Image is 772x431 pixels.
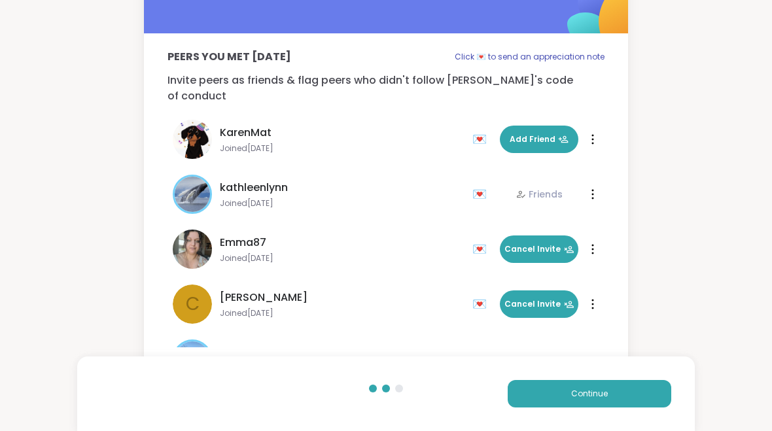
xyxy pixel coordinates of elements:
div: 💌 [472,184,492,205]
p: Click 💌 to send an appreciation note [455,49,605,65]
p: Invite peers as friends & flag peers who didn't follow [PERSON_NAME]'s code of conduct [167,73,605,104]
span: Joined [DATE] [220,253,465,264]
span: Joined [DATE] [220,308,465,319]
span: Continue [571,388,608,400]
div: Friends [516,188,563,201]
img: Lori246 [175,341,210,377]
span: Joined [DATE] [220,198,465,209]
div: 💌 [472,294,492,315]
span: Cancel Invite [504,298,574,310]
button: Add Friend [500,126,578,153]
button: Cancel Invite [500,235,578,263]
span: Lori246 [220,345,258,360]
div: 💌 [472,239,492,260]
button: Cancel Invite [500,290,578,318]
img: kathleenlynn [175,177,210,212]
span: Cancel Invite [504,243,574,255]
div: 💌 [472,129,492,150]
span: KarenMat [220,125,272,141]
span: Add Friend [510,133,569,145]
button: Continue [508,380,671,407]
span: Emma87 [220,235,266,250]
img: Emma87 [173,230,212,269]
span: kathleenlynn [220,180,288,196]
span: C [186,290,200,318]
span: [PERSON_NAME] [220,290,307,305]
p: Peers you met [DATE] [167,49,291,65]
img: KarenMat [173,120,212,159]
span: Joined [DATE] [220,143,465,154]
